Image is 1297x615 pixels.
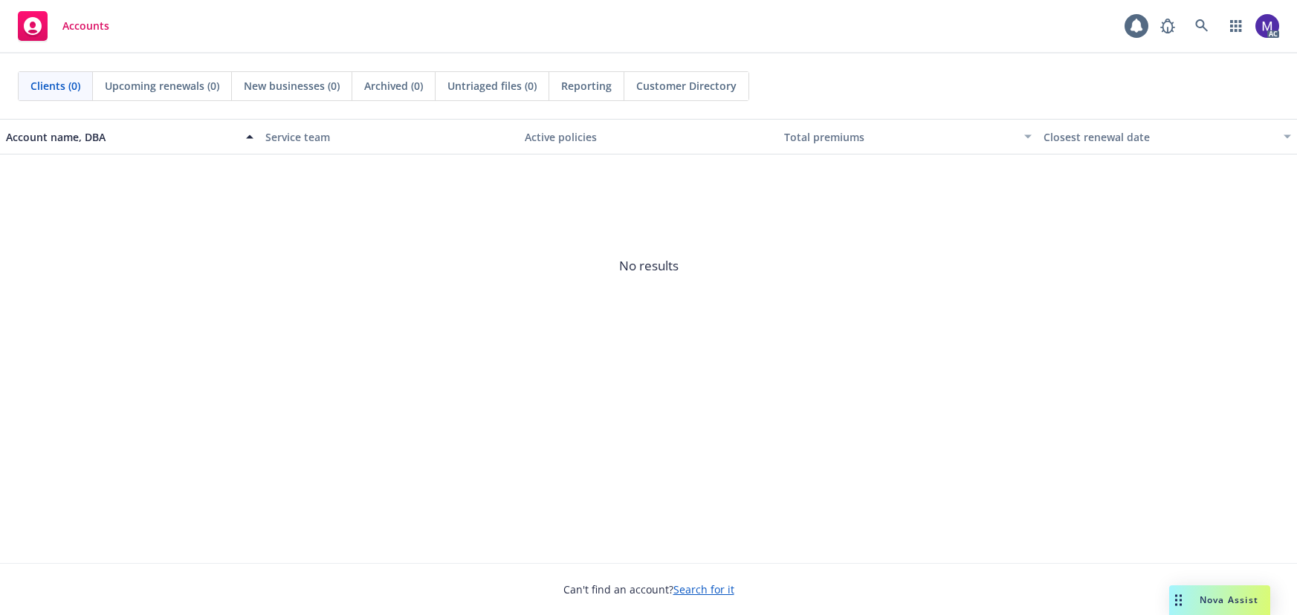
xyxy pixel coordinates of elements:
span: New businesses (0) [244,78,340,94]
span: Accounts [62,20,109,32]
div: Account name, DBA [6,129,237,145]
img: photo [1255,14,1279,38]
button: Service team [259,119,519,154]
span: Nova Assist [1200,593,1258,606]
button: Closest renewal date [1038,119,1297,154]
span: Archived (0) [364,78,423,94]
div: Drag to move [1169,585,1188,615]
span: Clients (0) [30,78,80,94]
div: Total premiums [784,129,1015,145]
div: Active policies [525,129,772,145]
a: Search [1187,11,1217,41]
span: Untriaged files (0) [447,78,537,94]
div: Service team [265,129,513,145]
button: Active policies [519,119,778,154]
div: Closest renewal date [1044,129,1275,145]
span: Upcoming renewals (0) [105,78,219,94]
span: Reporting [561,78,612,94]
button: Nova Assist [1169,585,1270,615]
span: Customer Directory [636,78,737,94]
a: Report a Bug [1153,11,1183,41]
span: Can't find an account? [563,582,734,597]
button: Total premiums [778,119,1038,154]
a: Search for it [673,582,734,596]
a: Switch app [1221,11,1251,41]
a: Accounts [12,5,115,47]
